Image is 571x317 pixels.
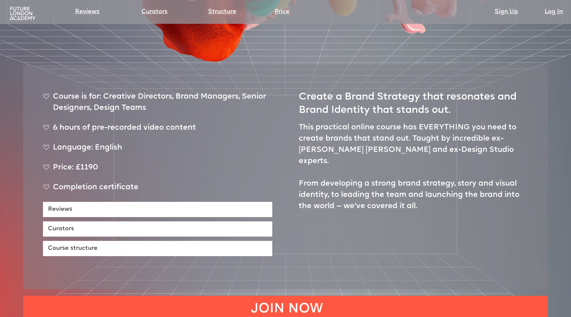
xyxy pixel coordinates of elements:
[43,182,272,199] div: Completion certificate
[43,202,272,217] a: Reviews
[43,91,272,119] div: Course is for: Creative Directors, Brand Managers, Senior Designers, Design Teams
[141,7,168,17] a: Curators
[299,85,528,117] h1: Create a Brand Strategy that resonates and Brand Identity that stands out.
[299,122,528,212] p: This practical online course has EVERYTHING you need to create brands that stand out. Taught by i...
[495,7,518,17] a: Sign Up
[43,122,272,139] div: 6 hours of pre-recorded video content
[545,7,563,17] a: Log In
[275,7,289,17] a: Price
[43,221,272,237] a: Curators
[43,241,272,256] a: Course structure
[208,7,236,17] a: Structure
[75,7,99,17] a: Reviews
[43,162,272,179] div: Price: £1190
[43,142,272,159] div: Language: English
